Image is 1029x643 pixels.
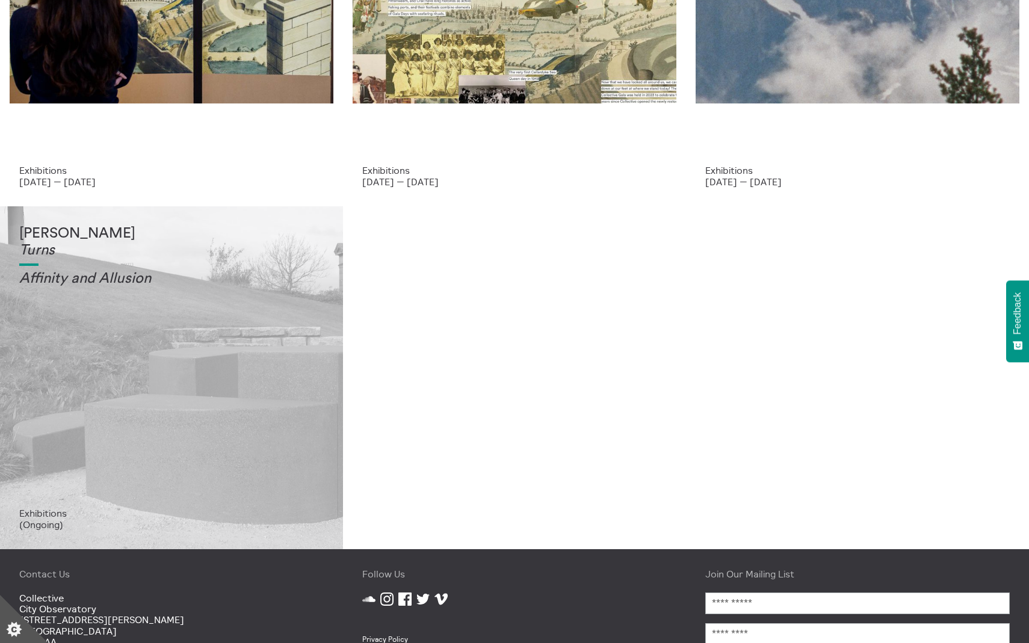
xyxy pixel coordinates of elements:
p: Exhibitions [19,165,324,176]
p: Exhibitions [705,165,1010,176]
em: Turns [19,243,55,257]
p: Exhibitions [362,165,667,176]
p: (Ongoing) [19,519,324,530]
p: Exhibitions [19,508,324,518]
p: [DATE] — [DATE] [362,176,667,187]
span: Feedback [1012,292,1023,334]
button: Feedback - Show survey [1006,280,1029,362]
p: [DATE] — [DATE] [19,176,324,187]
p: [DATE] — [DATE] [705,176,1010,187]
h4: Join Our Mailing List [705,568,1010,579]
em: Affinity and Allusi [19,271,135,286]
em: on [135,271,151,286]
h1: [PERSON_NAME] [19,226,324,259]
h4: Follow Us [362,568,667,579]
h4: Contact Us [19,568,324,579]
